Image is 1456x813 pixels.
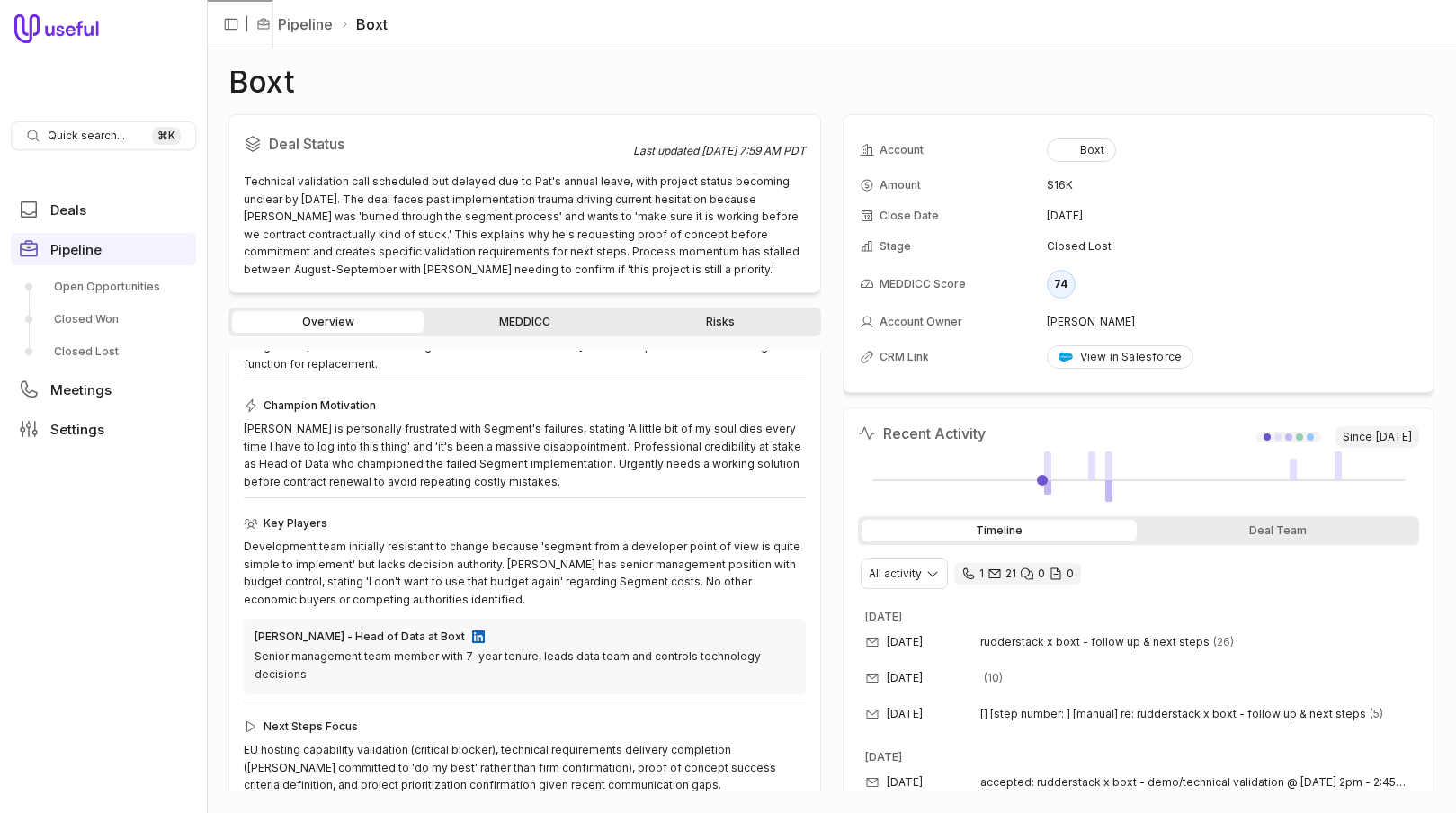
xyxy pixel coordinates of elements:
div: Key Players [244,513,806,534]
td: Closed Lost [1047,232,1417,261]
span: Account Owner [880,315,962,329]
span: | [245,13,249,35]
span: 10 emails in thread [984,671,1003,685]
div: Technical validation call scheduled but delayed due to Pat's annual leave, with project status be... [244,173,806,278]
div: View in Salesforce [1059,350,1183,364]
div: Deal Team [1140,520,1416,541]
div: Timeline [862,520,1137,541]
span: Meetings [50,383,112,397]
button: Collapse sidebar [218,11,245,38]
time: [DATE] [1047,209,1083,223]
span: CRM Link [880,350,929,364]
h2: Recent Activity [858,423,986,444]
span: Amount [880,178,921,192]
div: Development team initially resistant to change because 'segment from a developer point of view is... [244,538,806,608]
div: Boxt [1059,143,1105,157]
img: LinkedIn [472,630,485,643]
div: EU hosting capability validation (critical blocker), technical requirements delivery completion (... [244,741,806,794]
div: Next Steps Focus [244,716,806,737]
kbd: ⌘ K [152,127,181,145]
time: [DATE] [887,775,923,790]
a: MEDDICC [428,311,621,333]
a: Open Opportunities [11,272,196,301]
span: 26 emails in thread [1213,635,1234,649]
td: [PERSON_NAME] [1047,308,1417,336]
div: [PERSON_NAME] - Head of Data at Boxt [255,630,465,644]
a: Risks [624,311,817,333]
time: [DATE] [865,750,902,764]
div: [PERSON_NAME] is personally frustrated with Segment's failures, stating 'A little bit of my soul ... [244,420,806,490]
a: Settings [11,413,196,445]
div: Pipeline submenu [11,272,196,366]
div: Champion Motivation [244,395,806,416]
a: Closed Lost [11,337,196,366]
time: [DATE] 7:59 AM PDT [701,144,806,157]
a: Meetings [11,373,196,406]
span: [] [step number: ] [manual] re: rudderstack x boxt - follow up & next steps [980,707,1366,721]
span: accepted: rudderstack x boxt - demo/technical validation @ [DATE] 2pm - 2:45pm (bst) ([EMAIL_ADDR... [980,775,1413,790]
li: Boxt [340,13,388,35]
time: [DATE] [887,707,923,721]
time: [DATE] [887,671,923,685]
span: Account [880,143,924,157]
time: [DATE] [1376,430,1412,444]
time: [DATE] [887,635,923,649]
a: Pipeline [278,13,333,35]
td: $16K [1047,171,1417,200]
div: 74 [1047,270,1076,299]
span: Quick search... [48,129,125,143]
a: View in Salesforce [1047,345,1194,369]
a: Pipeline [11,233,196,265]
h2: Deal Status [244,130,633,158]
div: Last updated [633,144,806,158]
a: Deals [11,193,196,226]
h1: Boxt [228,71,295,93]
button: Boxt [1047,138,1117,162]
span: Since [1335,426,1419,448]
div: 1 call and 21 email threads [954,563,1081,585]
span: Stage [880,239,911,254]
div: Senior management team member with 7-year tenure, leads data team and controls technology decisions [255,648,795,683]
span: Settings [50,423,104,436]
time: [DATE] [865,610,902,623]
span: Close Date [880,209,939,223]
span: rudderstack x boxt - follow up & next steps [980,635,1210,649]
span: Deals [50,203,86,217]
span: 5 emails in thread [1370,707,1383,721]
span: Pipeline [50,243,102,256]
a: Overview [232,311,424,333]
span: MEDDICC Score [880,277,966,291]
a: Closed Won [11,305,196,334]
